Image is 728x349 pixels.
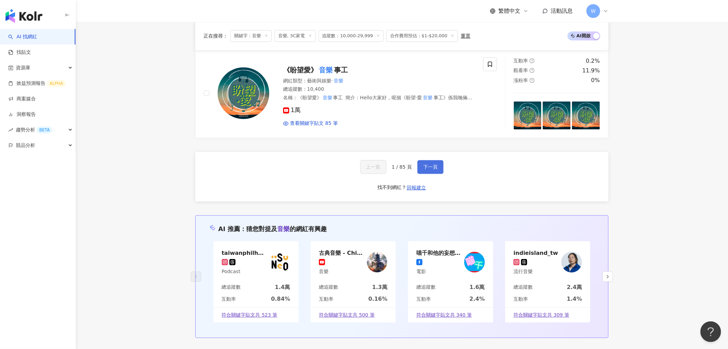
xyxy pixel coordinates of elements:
[290,120,338,127] span: 查看關鍵字貼文 85 筆
[8,96,36,102] a: 商案媒合
[333,95,343,100] span: 事工
[319,312,375,319] span: 符合關鍵字貼文共 500 筆
[408,241,493,323] a: 喵千和他的妄想世界電影KOL Avatar總追蹤數1.6萬互動率2.4%符合關鍵字貼文共 340 筆
[8,80,66,87] a: 效益預測報告ALPHA
[591,77,600,84] div: 0%
[204,33,228,39] span: 正在搜尋 ：
[16,122,52,138] span: 趨勢分析
[377,184,406,191] div: 找不到網紅？
[464,252,485,272] img: KOL Avatar
[283,66,318,74] span: 《盼望愛》
[543,101,571,129] img: post-image
[246,225,327,232] span: 猜您對提及 的網紅有興趣
[6,9,42,23] img: logo
[16,60,30,76] span: 資源庫
[514,68,528,73] span: 觀看率
[222,312,278,319] span: 符合關鍵字貼文共 523 筆
[8,49,31,56] a: 找貼文
[16,138,35,153] span: 競品分析
[322,94,333,101] mark: 音樂
[530,68,534,73] span: question-circle
[283,95,343,100] span: 名稱 ：
[222,284,241,291] div: 總追蹤數
[505,241,590,323] a: indieisland_tw流行音樂KOL Avatar總追蹤數2.4萬互動率1.4%符合關鍵字貼文共 309 筆
[586,57,600,65] div: 0.2%
[283,120,338,127] a: 查看關鍵字貼文 85 筆
[505,307,590,323] a: 符合關鍵字貼文共 309 筆
[275,283,290,291] div: 1.4萬
[530,78,534,83] span: question-circle
[567,295,582,303] div: 1.4%
[333,77,344,84] mark: 音樂
[498,7,520,15] span: 繁體中文
[283,107,301,114] span: 1萬
[513,249,558,256] div: indieisland_tw
[311,241,396,323] a: 古典音樂 - Chinese Traditional Relaxing音樂KOL Avatar總追蹤數1.3萬互動率0.16%符合關鍵字貼文共 500 筆
[416,284,436,291] div: 總追蹤數
[331,78,333,83] span: ·
[218,225,327,233] div: AI 推薦 ：
[277,225,290,232] span: 音樂
[274,30,316,42] span: 音樂, 3C家電
[218,67,269,119] img: KOL Avatar
[416,268,461,275] div: 電影
[307,78,331,83] span: 藝術與娛樂
[551,8,573,14] span: 活動訊息
[408,307,493,323] a: 符合關鍵字貼文共 340 筆
[392,164,412,170] span: 1 / 85 頁
[319,296,333,303] div: 互動率
[222,249,267,256] div: taiwanphilharmonic
[311,307,396,323] a: 符合關鍵字貼文共 500 筆
[513,268,558,275] div: 流行音樂
[8,128,13,132] span: rise
[319,284,338,291] div: 總追蹤數
[222,296,236,303] div: 互動率
[372,283,387,291] div: 1.3萬
[230,30,272,42] span: 關鍵字：音樂
[407,185,426,190] span: 回報建立
[513,296,528,303] div: 互動率
[319,249,364,256] div: 古典音樂 - Chinese Traditional Relaxing
[319,268,364,275] div: 音樂
[368,295,388,303] div: 0.16%
[513,312,569,319] span: 符合關鍵字貼文共 309 筆
[298,95,322,100] span: 《盼望愛》
[513,284,533,291] div: 總追蹤數
[360,160,386,174] button: 上一頁
[469,295,485,303] div: 2.4%
[561,252,582,272] img: KOL Avatar
[214,241,299,323] a: taiwanphilharmonicPodcastKOL Avatar總追蹤數1.4萬互動率0.84%符合關鍵字貼文共 523 筆
[416,249,461,256] div: 喵千和他的妄想世界
[469,283,485,291] div: 1.6萬
[8,111,36,118] a: 洞察報告
[360,95,422,100] span: Hello大家好，呢個《盼望‧愛
[406,182,426,193] button: 回報建立
[334,66,348,74] span: 事工
[514,58,528,63] span: 互動率
[530,58,534,63] span: question-circle
[700,321,721,342] iframe: Help Scout Beacon - Open
[461,33,470,39] div: 重置
[283,78,475,84] div: 網紅類型 ：
[270,252,290,272] img: KOL Avatar
[367,252,387,272] img: KOL Avatar
[417,160,444,174] button: 下一頁
[423,164,438,170] span: 下一頁
[416,312,472,319] span: 符合關鍵字貼文共 340 筆
[416,296,431,303] div: 互動率
[514,78,528,83] span: 漲粉率
[271,295,290,303] div: 0.84%
[572,101,600,129] img: post-image
[214,307,299,323] a: 符合關鍵字貼文共 523 筆
[591,7,596,15] span: W
[567,283,582,291] div: 2.4萬
[283,86,475,93] div: 總追蹤數 ： 10,400
[8,33,37,40] a: searchAI 找網紅
[37,127,52,133] div: BETA
[514,101,542,129] img: post-image
[318,64,334,76] mark: 音樂
[386,30,458,42] span: 合作費用預估：$1-$20,000
[319,30,384,42] span: 追蹤數：10,000-29,999
[195,49,609,138] a: KOL Avatar《盼望愛》音樂事工網紅類型：藝術與娛樂·音樂總追蹤數：10,400名稱：《盼望愛》音樂事工簡介：Hello大家好，呢個《盼望‧愛音樂事工》係我哋倆姊妹，姐姐（[PERSON_...
[422,94,434,101] mark: 音樂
